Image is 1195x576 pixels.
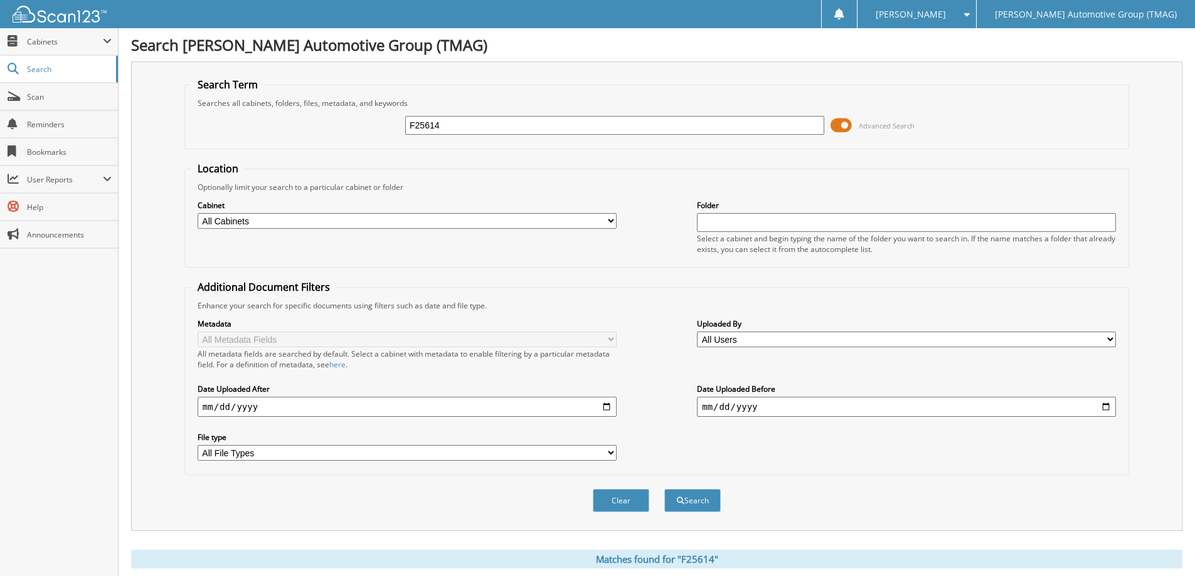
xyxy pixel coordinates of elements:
[198,348,617,370] div: All metadata fields are searched by default. Select a cabinet with metadata to enable filtering b...
[697,384,1116,394] label: Date Uploaded Before
[27,64,110,75] span: Search
[664,489,721,512] button: Search
[27,119,112,130] span: Reminders
[191,182,1122,192] div: Optionally limit your search to a particular cabinet or folder
[191,78,264,92] legend: Search Term
[198,384,617,394] label: Date Uploaded After
[198,432,617,442] label: File type
[697,397,1116,417] input: end
[27,36,103,47] span: Cabinets
[27,229,112,240] span: Announcements
[859,121,915,130] span: Advanced Search
[198,318,617,329] label: Metadata
[697,318,1116,329] label: Uploaded By
[593,489,649,512] button: Clear
[697,200,1116,211] label: Folder
[27,174,103,185] span: User Reports
[131,34,1182,55] h1: Search [PERSON_NAME] Automotive Group (TMAG)
[329,359,346,370] a: here
[131,550,1182,568] div: Matches found for "F25614"
[27,202,112,212] span: Help
[191,98,1122,108] div: Searches all cabinets, folders, files, metadata, and keywords
[191,162,245,175] legend: Location
[697,233,1116,254] div: Select a cabinet and begin typing the name of the folder you want to search in. If the name match...
[27,147,112,157] span: Bookmarks
[27,92,112,102] span: Scan
[191,300,1122,311] div: Enhance your search for specific documents using filters such as date and file type.
[13,6,107,23] img: scan123-logo-white.svg
[198,200,617,211] label: Cabinet
[995,11,1177,18] span: [PERSON_NAME] Automotive Group (TMAG)
[198,397,617,417] input: start
[191,280,336,294] legend: Additional Document Filters
[876,11,946,18] span: [PERSON_NAME]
